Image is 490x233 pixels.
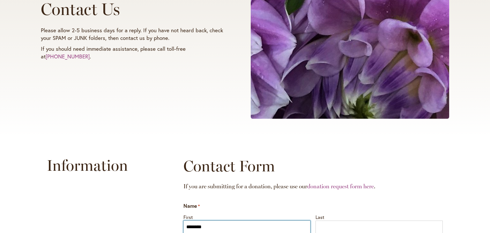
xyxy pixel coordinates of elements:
[183,212,311,221] label: First
[183,202,200,210] legend: Name
[41,45,226,60] p: If you should need immediate assistance, please call toll-free at .
[307,183,374,190] a: donation request form here
[46,53,90,60] a: [PHONE_NUMBER]
[41,26,226,42] p: Please allow 2-5 business days for a reply. If you have not heard back, check your SPAM or JUNK f...
[47,183,159,230] iframe: Swan Island Dahlias on Google Maps
[316,212,443,221] label: Last
[183,156,443,176] h2: Contact Form
[183,177,443,196] h2: If you are submitting for a donation, please use our .
[47,156,159,175] h2: Information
